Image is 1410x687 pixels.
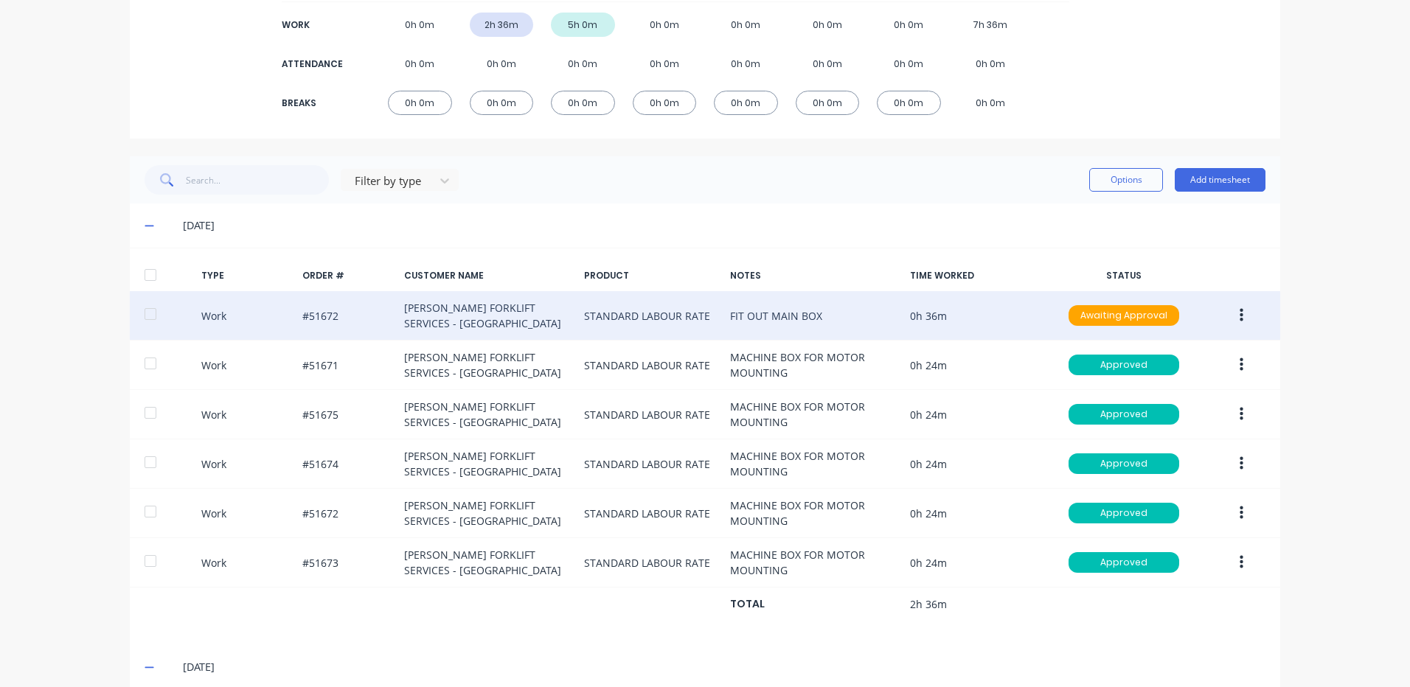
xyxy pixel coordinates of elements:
input: Search... [186,165,330,195]
div: 0h 0m [470,91,534,115]
div: Approved [1069,453,1179,474]
div: 0h 0m [633,13,697,37]
div: 0h 0m [877,91,941,115]
div: ATTENDANCE [282,57,341,71]
div: 0h 0m [959,52,1023,76]
div: 2h 36m [470,13,534,37]
div: Awaiting Approval [1069,305,1179,326]
div: NOTES [730,269,898,282]
div: 0h 0m [551,91,615,115]
div: 0h 0m [959,91,1023,115]
div: TIME WORKED [910,269,1044,282]
div: 0h 0m [551,52,615,76]
div: 0h 0m [633,52,697,76]
button: Add timesheet [1175,168,1265,192]
div: BREAKS [282,97,341,110]
div: TYPE [201,269,291,282]
div: 0h 0m [388,52,452,76]
div: Approved [1069,404,1179,425]
div: Approved [1069,552,1179,573]
div: 0h 0m [796,91,860,115]
div: 0h 0m [388,91,452,115]
div: 0h 0m [877,52,941,76]
div: [DATE] [183,659,1265,675]
div: 7h 36m [959,13,1023,37]
div: 0h 0m [714,13,778,37]
div: PRODUCT [584,269,718,282]
div: 0h 0m [796,13,860,37]
div: [DATE] [183,217,1265,234]
div: 0h 0m [877,13,941,37]
div: Approved [1069,355,1179,375]
div: STATUS [1057,269,1191,282]
div: 0h 0m [714,52,778,76]
div: 5h 0m [551,13,615,37]
button: Options [1089,168,1163,192]
div: ORDER # [302,269,392,282]
div: 0h 0m [796,52,860,76]
div: 0h 0m [388,13,452,37]
div: 0h 0m [470,52,534,76]
div: WORK [282,18,341,32]
div: 0h 0m [633,91,697,115]
div: Approved [1069,503,1179,523]
div: CUSTOMER NAME [404,269,572,282]
div: 0h 0m [714,91,778,115]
